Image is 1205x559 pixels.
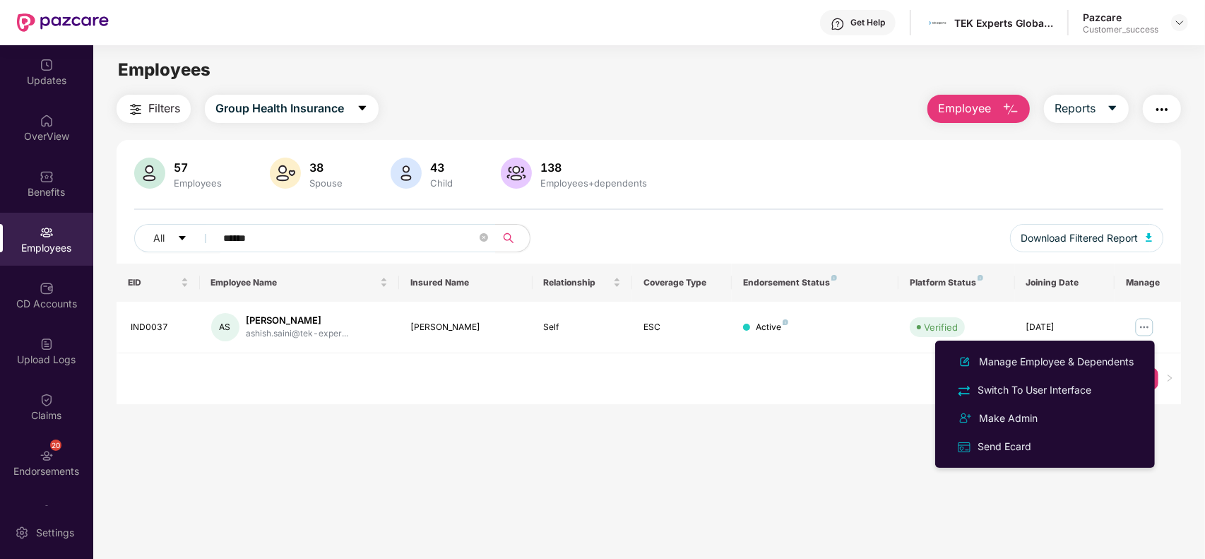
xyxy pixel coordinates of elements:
img: svg+xml;base64,PHN2ZyB4bWxucz0iaHR0cDovL3d3dy53My5vcmcvMjAwMC9zdmciIHdpZHRoPSIyNCIgaGVpZ2h0PSIyNC... [956,410,973,427]
span: Relationship [544,277,610,288]
div: Endorsement Status [743,277,887,288]
div: IND0037 [131,321,189,334]
span: close-circle [480,233,488,242]
button: search [495,224,530,252]
th: EID [117,264,200,302]
img: svg+xml;base64,PHN2ZyB4bWxucz0iaHR0cDovL3d3dy53My5vcmcvMjAwMC9zdmciIHhtbG5zOnhsaW5rPSJodHRwOi8vd3... [956,353,973,370]
img: Tek%20Experts%20logo%20(002)%20(002).png [927,13,948,33]
div: AS [211,313,239,341]
button: Download Filtered Report [1010,224,1164,252]
div: Platform Status [910,277,1004,288]
img: svg+xml;base64,PHN2ZyB4bWxucz0iaHR0cDovL3d3dy53My5vcmcvMjAwMC9zdmciIHhtbG5zOnhsaW5rPSJodHRwOi8vd3... [1002,101,1019,118]
img: svg+xml;base64,PHN2ZyBpZD0iSG9tZSIgeG1sbnM9Imh0dHA6Ly93d3cudzMub3JnLzIwMDAvc3ZnIiB3aWR0aD0iMjAiIG... [40,114,54,128]
div: Pazcare [1083,11,1158,24]
div: [PERSON_NAME] [410,321,521,334]
span: Group Health Insurance [215,100,344,117]
span: caret-down [177,233,187,245]
div: Self [544,321,621,334]
div: Active [756,321,788,334]
img: svg+xml;base64,PHN2ZyBpZD0iRW1wbG95ZWVzIiB4bWxucz0iaHR0cDovL3d3dy53My5vcmcvMjAwMC9zdmciIHdpZHRoPS... [40,225,54,240]
th: Employee Name [200,264,400,302]
div: Manage Employee & Dependents [976,354,1136,370]
th: Relationship [533,264,632,302]
button: Allcaret-down [134,224,220,252]
th: Insured Name [399,264,532,302]
span: Employee [938,100,991,117]
div: Get Help [850,17,885,28]
div: Make Admin [976,411,1040,426]
button: Filters [117,95,191,123]
div: 138 [538,160,650,175]
span: All [153,230,165,246]
img: svg+xml;base64,PHN2ZyB4bWxucz0iaHR0cDovL3d3dy53My5vcmcvMjAwMC9zdmciIHhtbG5zOnhsaW5rPSJodHRwOi8vd3... [391,158,422,189]
img: svg+xml;base64,PHN2ZyB4bWxucz0iaHR0cDovL3d3dy53My5vcmcvMjAwMC9zdmciIHdpZHRoPSI4IiBoZWlnaHQ9IjgiIH... [783,319,788,325]
span: Download Filtered Report [1021,230,1139,246]
button: Employee [927,95,1030,123]
img: svg+xml;base64,PHN2ZyBpZD0iU2V0dGluZy0yMHgyMCIgeG1sbnM9Imh0dHA6Ly93d3cudzMub3JnLzIwMDAvc3ZnIiB3aW... [15,526,29,540]
img: svg+xml;base64,PHN2ZyBpZD0iRHJvcGRvd24tMzJ4MzIiIHhtbG5zPSJodHRwOi8vd3d3LnczLm9yZy8yMDAwL3N2ZyIgd2... [1174,17,1185,28]
div: Customer_success [1083,24,1158,35]
span: caret-down [357,102,368,115]
div: Spouse [307,177,345,189]
img: svg+xml;base64,PHN2ZyBpZD0iQmVuZWZpdHMiIHhtbG5zPSJodHRwOi8vd3d3LnczLm9yZy8yMDAwL3N2ZyIgd2lkdGg9Ij... [40,170,54,184]
div: [PERSON_NAME] [247,314,349,327]
img: svg+xml;base64,PHN2ZyB4bWxucz0iaHR0cDovL3d3dy53My5vcmcvMjAwMC9zdmciIHhtbG5zOnhsaW5rPSJodHRwOi8vd3... [501,158,532,189]
div: ashish.saini@tek-exper... [247,327,349,341]
span: Employees [118,59,210,80]
img: svg+xml;base64,PHN2ZyB4bWxucz0iaHR0cDovL3d3dy53My5vcmcvMjAwMC9zdmciIHdpZHRoPSIyNCIgaGVpZ2h0PSIyNC... [1153,101,1170,118]
span: right [1165,374,1174,382]
img: svg+xml;base64,PHN2ZyB4bWxucz0iaHR0cDovL3d3dy53My5vcmcvMjAwMC9zdmciIHdpZHRoPSIyNCIgaGVpZ2h0PSIyNC... [127,101,144,118]
img: svg+xml;base64,PHN2ZyBpZD0iQ2xhaW0iIHhtbG5zPSJodHRwOi8vd3d3LnczLm9yZy8yMDAwL3N2ZyIgd2lkdGg9IjIwIi... [40,393,54,407]
img: svg+xml;base64,PHN2ZyB4bWxucz0iaHR0cDovL3d3dy53My5vcmcvMjAwMC9zdmciIHdpZHRoPSI4IiBoZWlnaHQ9IjgiIH... [831,275,837,281]
span: close-circle [480,232,488,245]
div: Verified [924,320,958,334]
div: Settings [32,526,78,540]
li: Next Page [1158,367,1181,390]
div: TEK Experts Global Limited [954,16,1053,30]
img: svg+xml;base64,PHN2ZyBpZD0iTXlfT3JkZXJzIiBkYXRhLW5hbWU9Ik15IE9yZGVycyIgeG1sbnM9Imh0dHA6Ly93d3cudz... [40,505,54,519]
span: caret-down [1107,102,1118,115]
img: svg+xml;base64,PHN2ZyBpZD0iQ0RfQWNjb3VudHMiIGRhdGEtbmFtZT0iQ0QgQWNjb3VudHMiIHhtbG5zPSJodHRwOi8vd3... [40,281,54,295]
span: EID [128,277,178,288]
img: svg+xml;base64,PHN2ZyB4bWxucz0iaHR0cDovL3d3dy53My5vcmcvMjAwMC9zdmciIHhtbG5zOnhsaW5rPSJodHRwOi8vd3... [270,158,301,189]
span: Employee Name [211,277,378,288]
div: Employees+dependents [538,177,650,189]
div: [DATE] [1026,321,1103,334]
img: svg+xml;base64,PHN2ZyBpZD0iVXBkYXRlZCIgeG1sbnM9Imh0dHA6Ly93d3cudzMub3JnLzIwMDAvc3ZnIiB3aWR0aD0iMj... [40,58,54,72]
div: 20 [50,440,61,451]
span: search [495,233,523,244]
th: Coverage Type [632,264,732,302]
th: Joining Date [1015,264,1115,302]
img: svg+xml;base64,PHN2ZyB4bWxucz0iaHR0cDovL3d3dy53My5vcmcvMjAwMC9zdmciIHdpZHRoPSIxNiIgaGVpZ2h0PSIxNi... [956,440,972,455]
button: Reportscaret-down [1044,95,1129,123]
div: 38 [307,160,345,175]
img: svg+xml;base64,PHN2ZyB4bWxucz0iaHR0cDovL3d3dy53My5vcmcvMjAwMC9zdmciIHhtbG5zOnhsaW5rPSJodHRwOi8vd3... [134,158,165,189]
div: 57 [171,160,225,175]
img: svg+xml;base64,PHN2ZyBpZD0iSGVscC0zMngzMiIgeG1sbnM9Imh0dHA6Ly93d3cudzMub3JnLzIwMDAvc3ZnIiB3aWR0aD... [831,17,845,31]
img: svg+xml;base64,PHN2ZyB4bWxucz0iaHR0cDovL3d3dy53My5vcmcvMjAwMC9zdmciIHdpZHRoPSI4IiBoZWlnaHQ9IjgiIH... [978,275,983,281]
img: New Pazcare Logo [17,13,109,32]
img: svg+xml;base64,PHN2ZyBpZD0iRW5kb3JzZW1lbnRzIiB4bWxucz0iaHR0cDovL3d3dy53My5vcmcvMjAwMC9zdmciIHdpZH... [40,449,54,463]
th: Manage [1115,264,1181,302]
img: svg+xml;base64,PHN2ZyBpZD0iVXBsb2FkX0xvZ3MiIGRhdGEtbmFtZT0iVXBsb2FkIExvZ3MiIHhtbG5zPSJodHRwOi8vd3... [40,337,54,351]
button: Group Health Insurancecaret-down [205,95,379,123]
div: 43 [427,160,456,175]
img: svg+xml;base64,PHN2ZyB4bWxucz0iaHR0cDovL3d3dy53My5vcmcvMjAwMC9zdmciIHhtbG5zOnhsaW5rPSJodHRwOi8vd3... [1146,233,1153,242]
span: Reports [1055,100,1096,117]
div: Employees [171,177,225,189]
img: svg+xml;base64,PHN2ZyB4bWxucz0iaHR0cDovL3d3dy53My5vcmcvMjAwMC9zdmciIHdpZHRoPSIyNCIgaGVpZ2h0PSIyNC... [956,383,972,399]
div: Send Ecard [975,439,1034,454]
div: Switch To User Interface [975,382,1094,398]
div: ESC [643,321,720,334]
img: manageButton [1133,316,1156,339]
div: Child [427,177,456,189]
span: Filters [148,100,180,117]
button: right [1158,367,1181,390]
